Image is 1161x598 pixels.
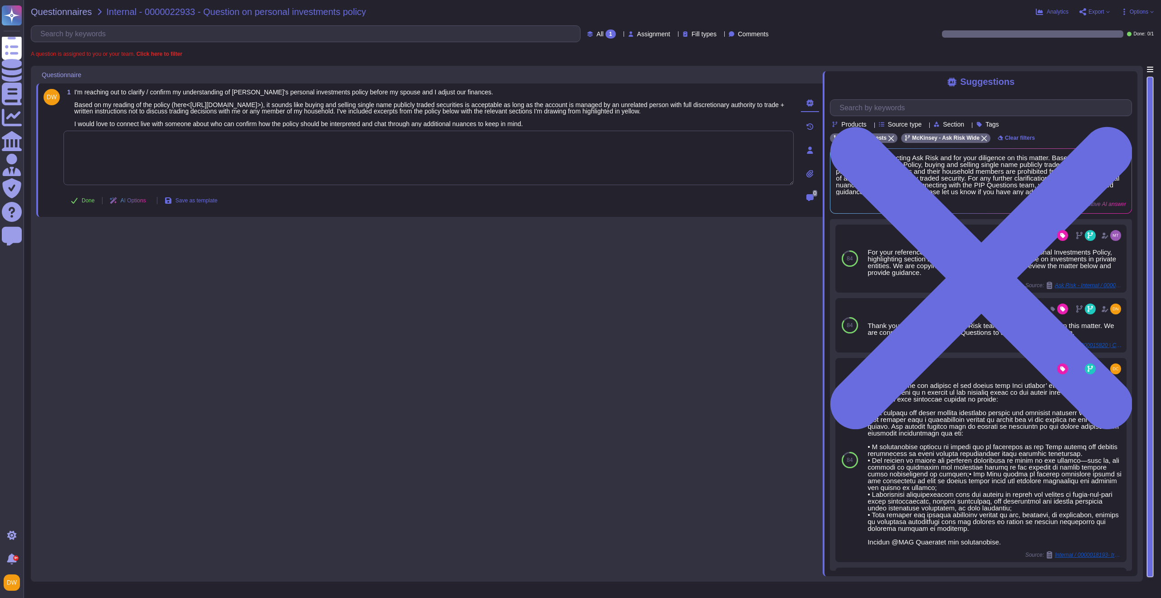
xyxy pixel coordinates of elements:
span: Done: [1133,32,1146,36]
span: 84 [847,256,853,261]
span: I'm reaching out to clarify / confirm my understanding of [PERSON_NAME]'s personal investments po... [74,88,784,127]
input: Search by keywords [835,100,1132,116]
span: Fill types [692,31,717,37]
span: 0 [813,190,818,196]
b: Click here to filter [135,51,182,57]
span: Export [1088,9,1104,15]
span: All [596,31,604,37]
button: Save as template [157,191,225,210]
span: Source: [1025,551,1123,559]
span: Analytics [1047,9,1068,15]
span: Questionnaires [31,7,92,16]
div: 1 [605,29,616,39]
img: user [1110,363,1121,374]
img: user [1110,230,1121,241]
span: Comments [738,31,769,37]
span: Save as template [176,198,218,203]
span: 84 [847,323,853,328]
span: AI Options [121,198,146,203]
span: 0 / 1 [1147,32,1154,36]
span: 1 [63,89,71,95]
span: Questionnaire [42,72,81,78]
span: 84 [847,457,853,463]
span: Options [1130,9,1148,15]
span: A question is assigned to you or your team. [31,51,182,57]
span: Assignment [637,31,670,37]
button: Done [63,191,102,210]
img: user [4,574,20,591]
span: Internal / 0000018193- trading policy [1055,552,1123,558]
span: Internal - 0000022933 - Question on personal investments policy [107,7,366,16]
input: Search by keywords [36,26,580,42]
div: Lo ip dol sitame con adipisc el sed doeius temp Inci utlabor’ etdolorem aliquaen. Adminim, veni q... [868,382,1123,545]
button: Analytics [1036,8,1068,15]
img: user [1110,304,1121,314]
span: Done [82,198,95,203]
img: user [44,89,60,105]
button: user [2,573,26,593]
div: 9+ [13,555,19,561]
